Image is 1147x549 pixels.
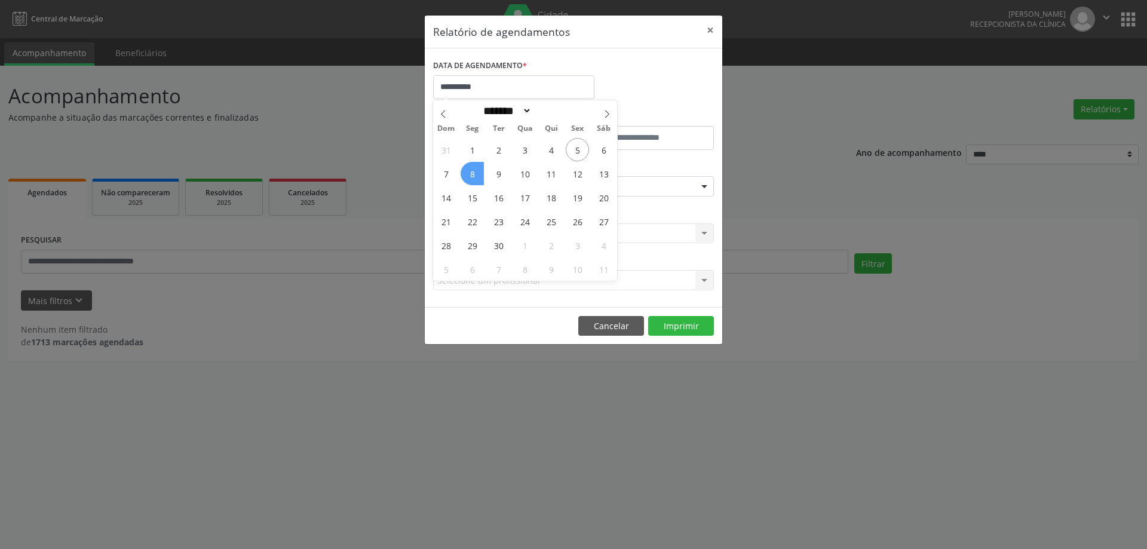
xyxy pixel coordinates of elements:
span: Setembro 23, 2025 [487,210,510,233]
span: Qui [538,125,565,133]
span: Setembro 18, 2025 [539,186,563,209]
button: Imprimir [648,316,714,336]
select: Month [479,105,532,117]
span: Setembro 27, 2025 [592,210,615,233]
span: Setembro 26, 2025 [566,210,589,233]
h5: Relatório de agendamentos [433,24,570,39]
span: Setembro 29, 2025 [461,234,484,257]
span: Outubro 11, 2025 [592,257,615,281]
span: Setembro 25, 2025 [539,210,563,233]
span: Seg [459,125,486,133]
span: Agosto 31, 2025 [434,138,458,161]
span: Setembro 14, 2025 [434,186,458,209]
span: Outubro 3, 2025 [566,234,589,257]
span: Setembro 8, 2025 [461,162,484,185]
span: Outubro 1, 2025 [513,234,536,257]
span: Outubro 4, 2025 [592,234,615,257]
span: Setembro 11, 2025 [539,162,563,185]
span: Dom [433,125,459,133]
span: Setembro 20, 2025 [592,186,615,209]
span: Ter [486,125,512,133]
span: Setembro 17, 2025 [513,186,536,209]
span: Outubro 8, 2025 [513,257,536,281]
span: Setembro 6, 2025 [592,138,615,161]
span: Setembro 9, 2025 [487,162,510,185]
span: Setembro 12, 2025 [566,162,589,185]
span: Setembro 5, 2025 [566,138,589,161]
span: Setembro 19, 2025 [566,186,589,209]
span: Outubro 9, 2025 [539,257,563,281]
span: Setembro 10, 2025 [513,162,536,185]
span: Setembro 16, 2025 [487,186,510,209]
span: Outubro 10, 2025 [566,257,589,281]
span: Setembro 4, 2025 [539,138,563,161]
button: Close [698,16,722,45]
span: Setembro 1, 2025 [461,138,484,161]
span: Setembro 21, 2025 [434,210,458,233]
span: Outubro 6, 2025 [461,257,484,281]
span: Setembro 2, 2025 [487,138,510,161]
span: Setembro 22, 2025 [461,210,484,233]
span: Setembro 7, 2025 [434,162,458,185]
input: Year [532,105,571,117]
span: Sex [565,125,591,133]
span: Outubro 5, 2025 [434,257,458,281]
span: Setembro 30, 2025 [487,234,510,257]
span: Sáb [591,125,617,133]
label: DATA DE AGENDAMENTO [433,57,527,75]
span: Outubro 2, 2025 [539,234,563,257]
span: Setembro 28, 2025 [434,234,458,257]
span: Setembro 13, 2025 [592,162,615,185]
span: Setembro 3, 2025 [513,138,536,161]
span: Outubro 7, 2025 [487,257,510,281]
span: Qua [512,125,538,133]
span: Setembro 24, 2025 [513,210,536,233]
span: Setembro 15, 2025 [461,186,484,209]
button: Cancelar [578,316,644,336]
label: ATÉ [576,108,714,126]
